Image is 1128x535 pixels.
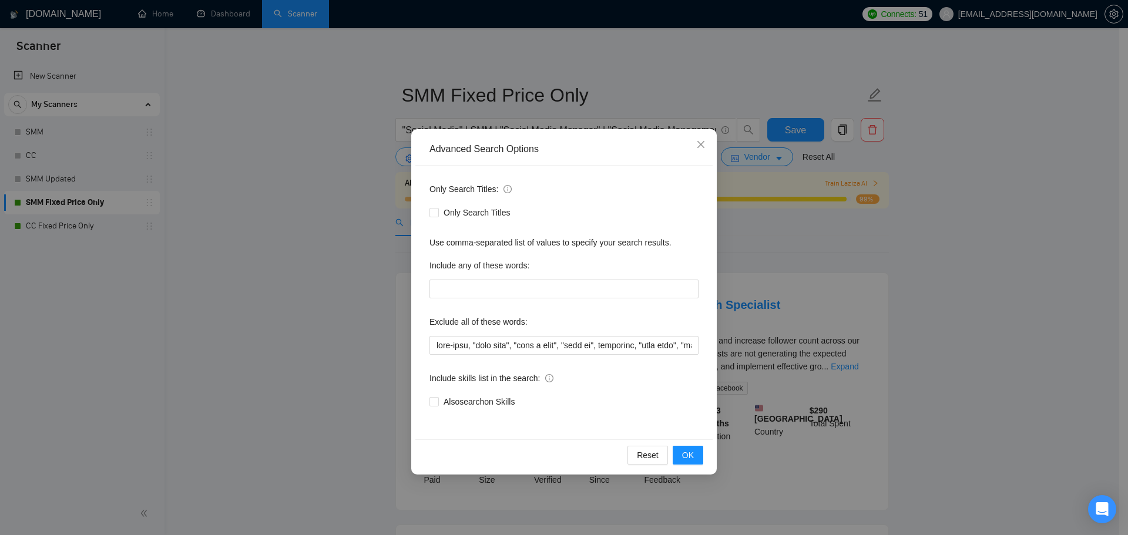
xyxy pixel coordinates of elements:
span: info-circle [503,185,512,193]
button: Close [685,129,717,161]
span: Also search on Skills [439,395,519,408]
span: Only Search Titles: [429,183,512,196]
label: Exclude all of these words: [429,312,528,331]
button: OK [673,446,703,465]
span: close [696,140,706,149]
div: Use comma-separated list of values to specify your search results. [429,236,699,249]
label: Include any of these words: [429,256,529,275]
span: Reset [637,449,659,462]
div: Advanced Search Options [429,143,699,156]
div: Open Intercom Messenger [1088,495,1116,523]
span: OK [682,449,694,462]
span: Include skills list in the search: [429,372,553,385]
button: Reset [627,446,668,465]
span: Only Search Titles [439,206,515,219]
span: info-circle [545,374,553,382]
